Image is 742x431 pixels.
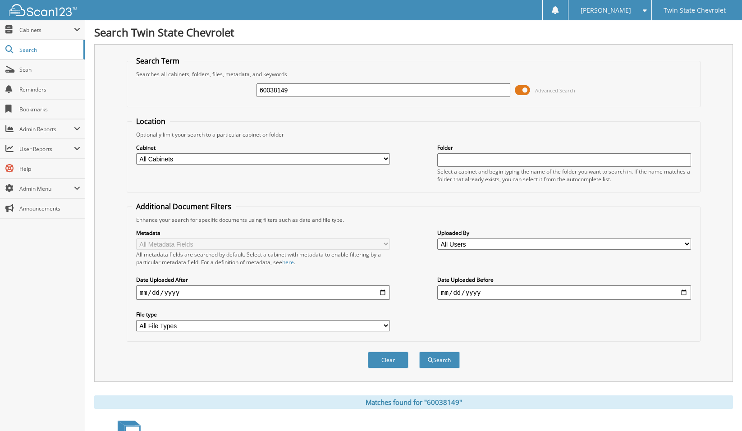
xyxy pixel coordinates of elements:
[132,202,236,211] legend: Additional Document Filters
[132,56,184,66] legend: Search Term
[94,395,733,409] div: Matches found for "60038149"
[132,116,170,126] legend: Location
[19,86,80,93] span: Reminders
[282,258,294,266] a: here
[437,229,691,237] label: Uploaded By
[19,26,74,34] span: Cabinets
[136,251,390,266] div: All metadata fields are searched by default. Select a cabinet with metadata to enable filtering b...
[19,205,80,212] span: Announcements
[368,352,408,368] button: Clear
[19,125,74,133] span: Admin Reports
[132,70,696,78] div: Searches all cabinets, folders, files, metadata, and keywords
[437,168,691,183] div: Select a cabinet and begin typing the name of the folder you want to search in. If the name match...
[132,131,696,138] div: Optionally limit your search to a particular cabinet or folder
[19,165,80,173] span: Help
[19,185,74,193] span: Admin Menu
[136,285,390,300] input: start
[437,276,691,284] label: Date Uploaded Before
[581,8,631,13] span: [PERSON_NAME]
[136,311,390,318] label: File type
[9,4,77,16] img: scan123-logo-white.svg
[437,144,691,151] label: Folder
[132,216,696,224] div: Enhance your search for specific documents using filters such as date and file type.
[136,144,390,151] label: Cabinet
[19,46,79,54] span: Search
[19,66,80,73] span: Scan
[535,87,575,94] span: Advanced Search
[19,145,74,153] span: User Reports
[19,105,80,113] span: Bookmarks
[437,285,691,300] input: end
[664,8,726,13] span: Twin State Chevrolet
[136,229,390,237] label: Metadata
[94,25,733,40] h1: Search Twin State Chevrolet
[419,352,460,368] button: Search
[136,276,390,284] label: Date Uploaded After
